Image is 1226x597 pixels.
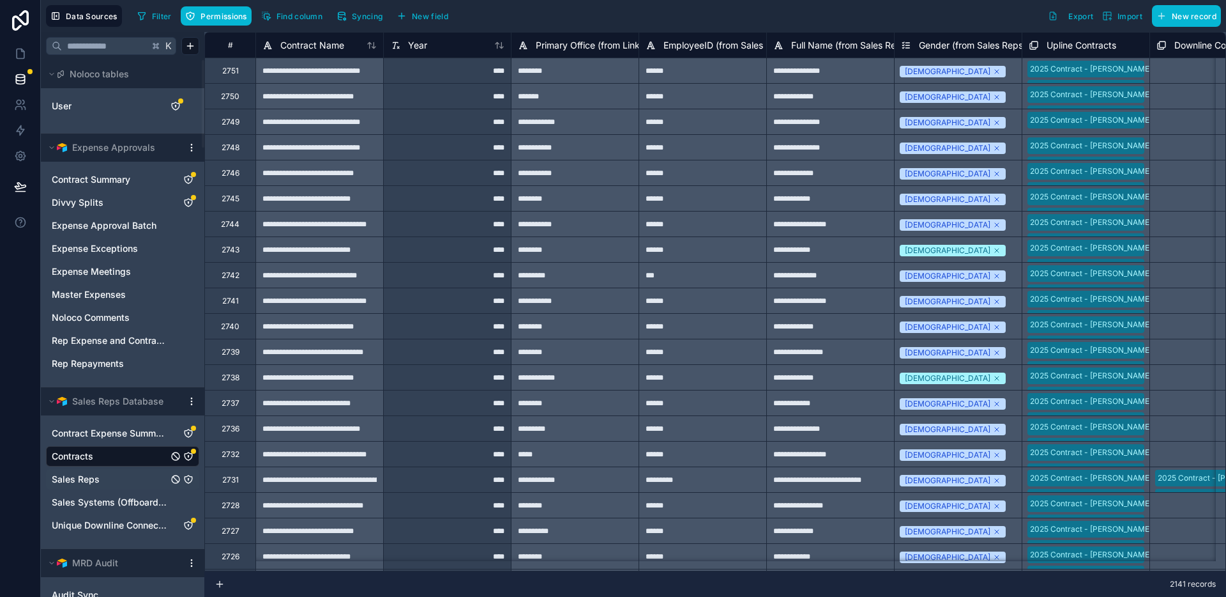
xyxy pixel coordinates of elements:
[919,39,1026,52] span: Gender (from Sales Reps)
[46,238,199,259] div: Expense Exceptions
[222,245,239,255] div: 2743
[46,353,199,374] div: Rep Repayments
[1068,12,1093,21] span: Export
[46,330,199,351] div: Rep Expense and Contract Issues
[46,96,199,116] div: User
[46,261,199,282] div: Expense Meetings
[222,194,239,204] div: 2745
[52,219,168,232] a: Expense Approval Batch
[52,265,168,278] a: Expense Meetings
[1043,5,1098,27] button: Export
[1047,39,1116,52] span: Upline Contracts
[46,215,199,236] div: Expense Approval Batch
[52,100,155,112] a: User
[1117,12,1142,21] span: Import
[52,265,131,278] span: Expense Meetings
[1147,5,1221,27] a: New record
[52,173,130,186] span: Contract Summary
[46,515,199,536] div: Unique Downline Connections
[46,169,199,190] div: Contract Summary
[52,196,103,209] span: Divvy Splits
[52,473,168,486] a: Sales Reps
[52,311,130,324] span: Noloco Comments
[181,6,251,26] button: Permissions
[52,288,168,301] a: Master Expenses
[52,519,168,532] a: Unique Downline Connections
[46,392,181,410] button: Airtable LogoSales Reps Database
[46,554,181,572] button: Airtable LogoMRD Audit
[46,192,199,213] div: Divvy Splits
[222,424,239,434] div: 2736
[52,219,156,232] span: Expense Approval Batch
[222,168,239,178] div: 2746
[1172,12,1216,21] span: New record
[221,91,239,102] div: 2750
[222,552,239,562] div: 2726
[52,242,168,255] a: Expense Exceptions
[222,449,239,460] div: 2732
[352,12,382,21] span: Syncing
[57,143,67,153] img: Airtable Logo
[52,357,168,370] a: Rep Repayments
[222,373,239,383] div: 2738
[536,39,677,52] span: Primary Office (from Link to MRD)
[52,496,168,509] a: Sales Systems (Offboarding)
[66,12,117,21] span: Data Sources
[222,270,239,281] div: 2742
[1098,5,1147,27] button: Import
[152,12,172,21] span: Filter
[222,347,239,357] div: 2739
[392,6,453,26] button: New field
[181,6,256,26] a: Permissions
[46,65,192,83] button: Noloco tables
[332,6,392,26] a: Syncing
[52,196,168,209] a: Divvy Splits
[280,39,344,52] span: Contract Name
[46,307,199,328] div: Noloco Comments
[52,100,72,112] span: User
[52,450,168,463] a: Contracts
[257,6,327,26] button: Find column
[222,143,239,153] div: 2748
[46,469,199,490] div: Sales Reps
[1170,579,1216,589] span: 2141 records
[222,296,239,306] div: 2741
[46,446,199,467] div: Contracts
[72,557,118,570] span: MRD Audit
[46,423,199,444] div: Contract Expense Summary
[408,39,427,52] span: Year
[222,66,239,76] div: 2751
[52,173,168,186] a: Contract Summary
[221,322,239,332] div: 2740
[57,558,67,568] img: Airtable Logo
[52,357,124,370] span: Rep Repayments
[221,219,239,229] div: 2744
[72,395,163,408] span: Sales Reps Database
[70,68,129,81] span: Noloco tables
[663,39,790,52] span: EmployeeID (from Sales Reps)
[332,6,387,26] button: Syncing
[222,526,239,536] div: 2727
[164,42,173,50] span: K
[222,117,239,127] div: 2749
[52,450,93,463] span: Contracts
[52,473,100,486] span: Sales Reps
[46,5,122,27] button: Data Sources
[52,288,126,301] span: Master Expenses
[52,242,138,255] span: Expense Exceptions
[201,12,246,21] span: Permissions
[46,492,199,513] div: Sales Systems (Offboarding)
[46,284,199,305] div: Master Expenses
[52,427,168,440] a: Contract Expense Summary
[276,12,322,21] span: Find column
[57,396,67,407] img: Airtable Logo
[52,311,168,324] a: Noloco Comments
[46,139,181,157] button: Airtable LogoExpense Approvals
[412,12,448,21] span: New field
[52,334,168,347] a: Rep Expense and Contract Issues
[222,500,239,511] div: 2728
